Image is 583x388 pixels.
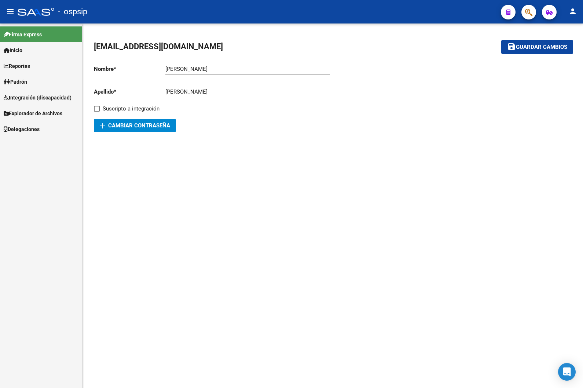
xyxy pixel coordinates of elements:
[4,125,40,133] span: Delegaciones
[4,94,71,102] span: Integración (discapacidad)
[6,7,15,16] mat-icon: menu
[4,30,42,39] span: Firma Express
[501,40,573,54] button: Guardar cambios
[58,4,87,20] span: - ospsip
[98,122,107,130] mat-icon: add
[94,88,165,96] p: Apellido
[558,363,576,381] div: Open Intercom Messenger
[100,122,170,129] span: Cambiar Contraseña
[4,46,22,54] span: Inicio
[4,109,62,117] span: Explorador de Archivos
[507,42,516,51] mat-icon: save
[103,104,159,113] span: Suscripto a integración
[94,42,223,51] span: [EMAIL_ADDRESS][DOMAIN_NAME]
[4,62,30,70] span: Reportes
[94,65,165,73] p: Nombre
[4,78,27,86] span: Padrón
[94,119,176,132] button: Cambiar Contraseña
[568,7,577,16] mat-icon: person
[516,44,567,51] span: Guardar cambios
